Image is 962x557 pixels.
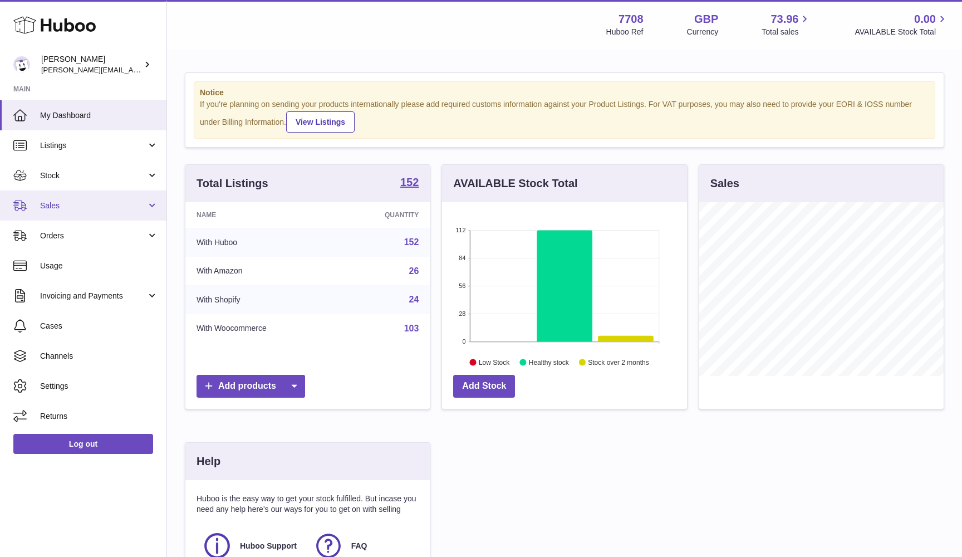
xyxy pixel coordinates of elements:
[200,99,929,133] div: If you're planning on sending your products internationally please add required customs informati...
[687,27,719,37] div: Currency
[40,291,146,301] span: Invoicing and Payments
[40,201,146,211] span: Sales
[588,358,649,366] text: Stock over 2 months
[197,454,220,469] h3: Help
[453,375,515,398] a: Add Stock
[762,12,811,37] a: 73.96 Total sales
[337,202,430,228] th: Quantity
[619,12,644,27] strong: 7708
[185,228,337,257] td: With Huboo
[40,411,158,422] span: Returns
[185,257,337,286] td: With Amazon
[200,87,929,98] strong: Notice
[459,310,466,317] text: 28
[40,140,146,151] span: Listings
[400,177,419,190] a: 152
[185,314,337,343] td: With Woocommerce
[694,12,718,27] strong: GBP
[286,111,355,133] a: View Listings
[185,202,337,228] th: Name
[197,494,419,515] p: Huboo is the easy way to get your stock fulfilled. But incase you need any help here's our ways f...
[855,27,949,37] span: AVAILABLE Stock Total
[41,65,223,74] span: [PERSON_NAME][EMAIL_ADDRESS][DOMAIN_NAME]
[13,434,153,454] a: Log out
[459,282,466,289] text: 56
[855,12,949,37] a: 0.00 AVAILABLE Stock Total
[606,27,644,37] div: Huboo Ref
[453,176,577,191] h3: AVAILABLE Stock Total
[40,351,158,361] span: Channels
[409,295,419,304] a: 24
[404,237,419,247] a: 152
[529,358,570,366] text: Healthy stock
[40,381,158,392] span: Settings
[463,338,466,345] text: 0
[710,176,739,191] h3: Sales
[41,54,141,75] div: [PERSON_NAME]
[40,110,158,121] span: My Dashboard
[197,375,305,398] a: Add products
[409,266,419,276] a: 26
[240,541,297,551] span: Huboo Support
[459,255,466,261] text: 84
[400,177,419,188] strong: 152
[40,231,146,241] span: Orders
[13,56,30,73] img: victor@erbology.co
[185,285,337,314] td: With Shopify
[40,170,146,181] span: Stock
[914,12,936,27] span: 0.00
[404,324,419,333] a: 103
[455,227,465,233] text: 112
[770,12,798,27] span: 73.96
[479,358,510,366] text: Low Stock
[351,541,367,551] span: FAQ
[40,261,158,271] span: Usage
[197,176,268,191] h3: Total Listings
[40,321,158,331] span: Cases
[762,27,811,37] span: Total sales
